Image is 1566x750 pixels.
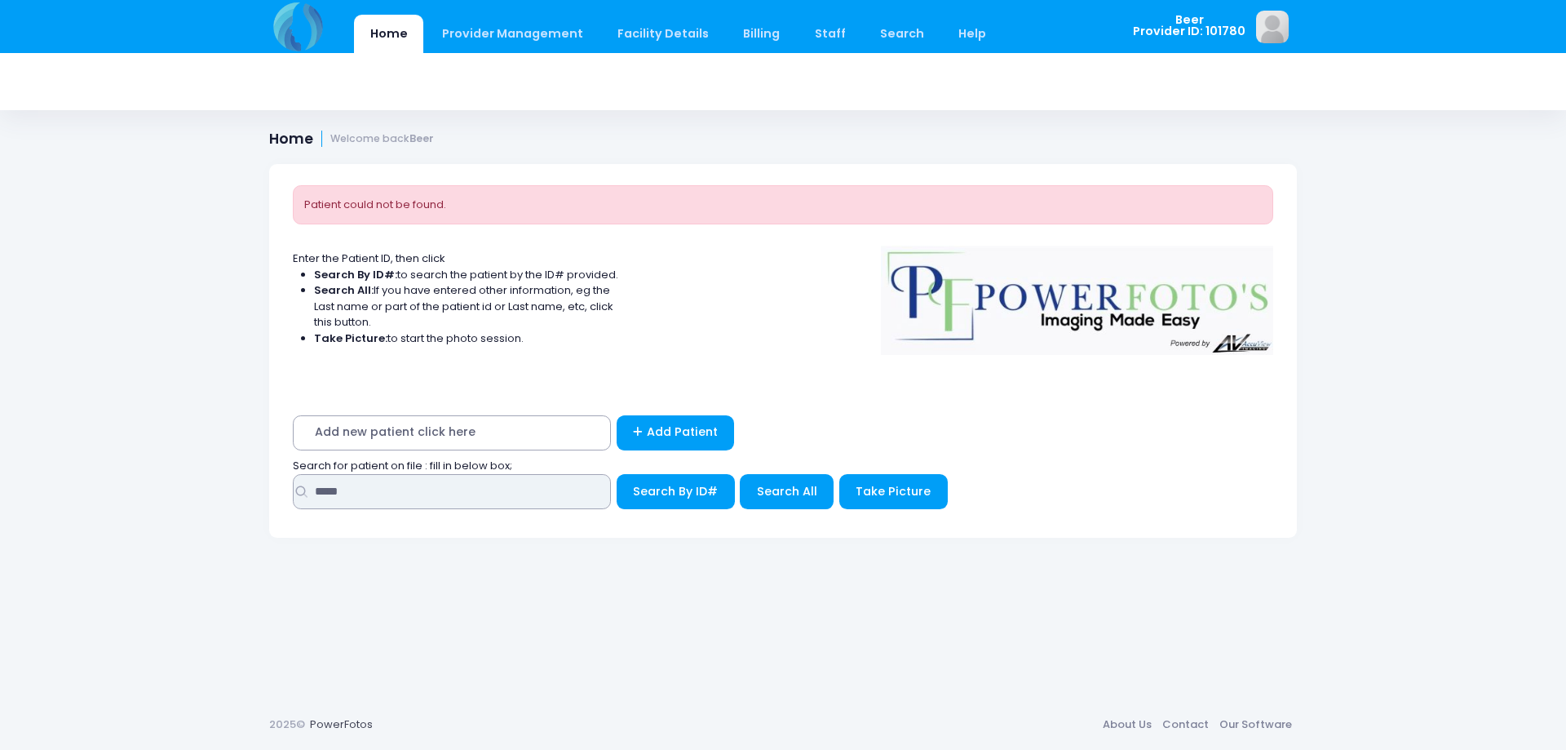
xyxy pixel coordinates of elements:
[269,717,305,732] span: 2025©
[293,415,611,450] span: Add new patient click here
[740,474,834,509] button: Search All
[1097,710,1157,739] a: About Us
[617,474,735,509] button: Search By ID#
[1256,11,1289,43] img: image
[354,15,423,53] a: Home
[409,131,434,145] strong: Beer
[864,15,940,53] a: Search
[314,267,397,282] strong: Search By ID#:
[798,15,861,53] a: Staff
[314,282,619,331] li: If you have entered other information, eg the Last name or part of the patient id or Last name, e...
[874,235,1281,356] img: Logo
[314,331,387,346] strong: Take Picture:
[330,133,434,145] small: Welcome back
[314,331,619,347] li: to start the photo session.
[426,15,599,53] a: Provider Management
[633,483,718,499] span: Search By ID#
[1214,710,1297,739] a: Our Software
[602,15,725,53] a: Facility Details
[1157,710,1214,739] a: Contact
[757,483,817,499] span: Search All
[856,483,931,499] span: Take Picture
[314,267,619,283] li: to search the patient by the ID# provided.
[728,15,796,53] a: Billing
[1133,14,1245,38] span: Beer Provider ID: 101780
[617,415,735,450] a: Add Patient
[293,251,445,266] span: Enter the Patient ID, then click
[293,185,1273,224] div: Patient could not be found.
[943,15,1002,53] a: Help
[314,282,374,298] strong: Search All:
[293,458,512,473] span: Search for patient on file : fill in below box;
[310,717,373,732] a: PowerFotos
[839,474,948,509] button: Take Picture
[269,131,434,148] h1: Home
